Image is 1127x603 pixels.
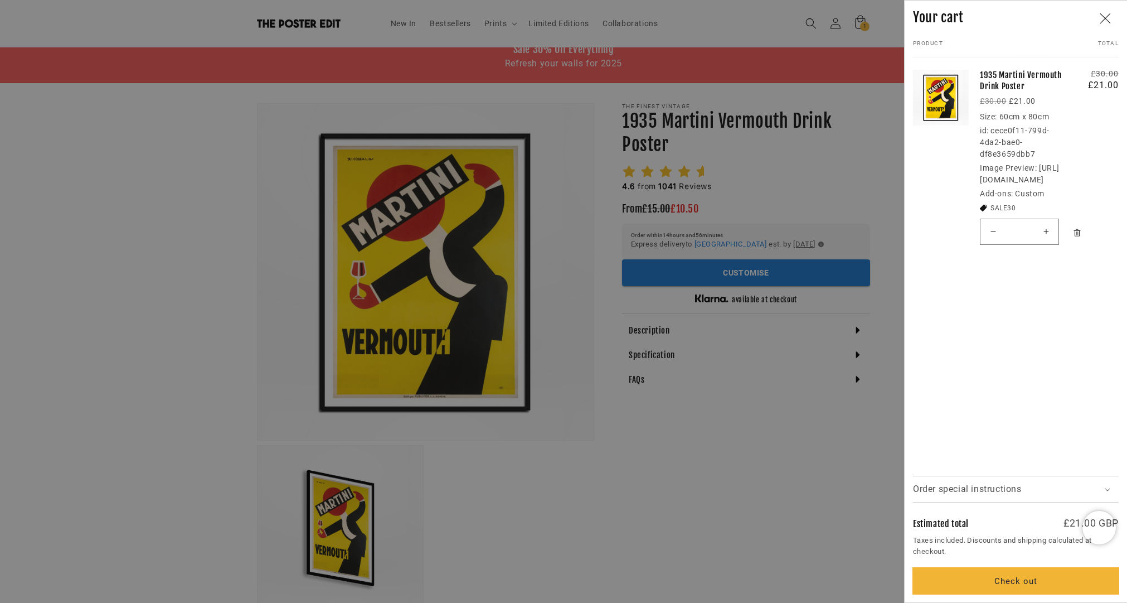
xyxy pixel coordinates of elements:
small: Taxes included. Discounts and shipping calculated at checkout. [913,535,1119,557]
dt: Size: [980,112,997,121]
s: £30.00 [980,97,1007,105]
dd: 60cm x 80cm [999,112,1050,121]
button: Remove 1935 Martini Vermouth Drink Poster [1067,221,1087,244]
th: Total [1016,40,1119,57]
button: Close [1100,6,1124,31]
li: SALE30 [980,203,1068,213]
dt: id: [980,126,989,135]
dd: Custom [1015,189,1045,198]
dt: Add-ons: [980,189,1013,198]
p: £21.00 GBP [1063,518,1119,528]
h2: Your cart [913,9,963,26]
iframe: Chatra live chat [1082,511,1116,544]
button: Check out [913,568,1119,594]
ul: Discount [980,203,1068,213]
dd: cece0f11-799d-4da2-bae0-df8e3659dbb7 [980,126,1050,158]
th: Product [913,40,1016,57]
dd: [URL][DOMAIN_NAME] [980,163,1060,184]
dt: Image Preview: [980,163,1037,172]
strong: £21.00 [1009,97,1036,105]
summary: Order special instructions [913,476,1119,502]
input: Quantity for 1935 Martini Vermouth Drink Poster [1005,219,1033,245]
a: 1935 Martini Vermouth Drink Poster [980,70,1068,91]
h2: Estimated total [913,519,969,528]
span: Order special instructions [913,485,1022,494]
